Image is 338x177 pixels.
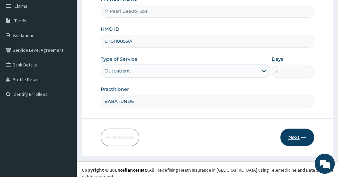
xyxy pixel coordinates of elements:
[101,56,137,62] label: Type of Service
[280,129,314,146] button: Next
[12,33,27,50] img: d_794563401_company_1708531726252_794563401
[156,167,333,173] div: Redefining Heath Insurance in [GEOGRAPHIC_DATA] using Telemedicine and Data Science!
[101,26,119,32] label: HMO ID
[14,18,26,24] span: Tariffs
[3,112,127,135] textarea: Type your message and hit 'Enter'
[39,49,92,116] span: We're online!
[101,86,129,93] label: Practitioner
[109,3,125,19] div: Minimize live chat window
[14,3,27,9] span: Claims
[82,167,149,173] strong: Copyright © 2017 .
[101,129,139,146] button: Previous
[272,56,283,62] label: Days
[101,95,314,108] input: Enter Name
[101,35,314,48] input: Enter HMO ID
[119,167,148,173] a: RelianceHMO
[35,37,112,46] div: Chat with us now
